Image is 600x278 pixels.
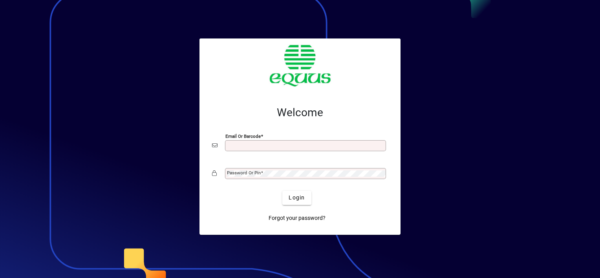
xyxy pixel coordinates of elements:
h2: Welcome [212,106,388,119]
mat-label: Email or Barcode [225,133,261,139]
button: Login [282,191,311,205]
span: Forgot your password? [269,214,326,222]
a: Forgot your password? [265,211,329,225]
mat-label: Password or Pin [227,170,261,176]
span: Login [289,194,305,202]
